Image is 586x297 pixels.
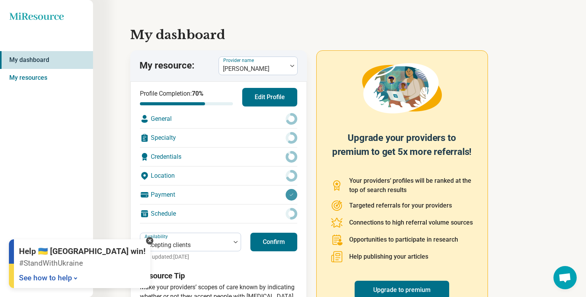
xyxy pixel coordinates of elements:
div: Open chat [553,266,577,289]
button: Edit Profile [242,88,297,106]
label: Availability [145,234,169,239]
h1: My dashboard [130,26,549,44]
a: See how to help [19,273,79,282]
div: Credentials [140,148,297,166]
p: #StandWithUkraine [19,258,146,269]
span: 70 % [192,90,203,97]
div: Schedule [140,204,297,223]
p: Targeted referrals for your providers [349,201,452,210]
div: General [140,110,297,128]
label: Provider name [223,58,255,63]
p: Help 🇺🇦 [GEOGRAPHIC_DATA] win! [19,247,146,257]
h2: Upgrade your providers to premium to get 5x more referrals! [331,131,474,167]
h3: Resource Tip [140,270,297,281]
p: My resource: [140,59,195,72]
p: Your providers’ profiles will be ranked at the top of search results [349,176,474,195]
p: Connections to high referral volume sources [349,218,473,227]
div: Payment [140,185,297,204]
p: Help publishing your articles [349,252,428,261]
button: Confirm [250,233,297,251]
div: Specialty [140,129,297,147]
div: Profile Completion: [140,89,233,105]
p: Opportunities to participate in research [349,235,458,244]
div: Location [140,167,297,185]
p: Last updated: [DATE] [140,253,241,261]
